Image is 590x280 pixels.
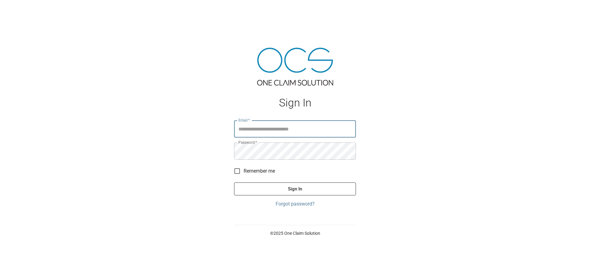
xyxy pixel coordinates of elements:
a: Forgot password? [234,200,356,208]
span: Remember me [244,167,275,175]
img: ocs-logo-white-transparent.png [7,4,32,16]
h1: Sign In [234,97,356,109]
img: ocs-logo-tra.png [257,48,333,86]
button: Sign In [234,182,356,195]
label: Password [238,140,257,145]
p: © 2025 One Claim Solution [234,230,356,236]
label: Email [238,118,250,123]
